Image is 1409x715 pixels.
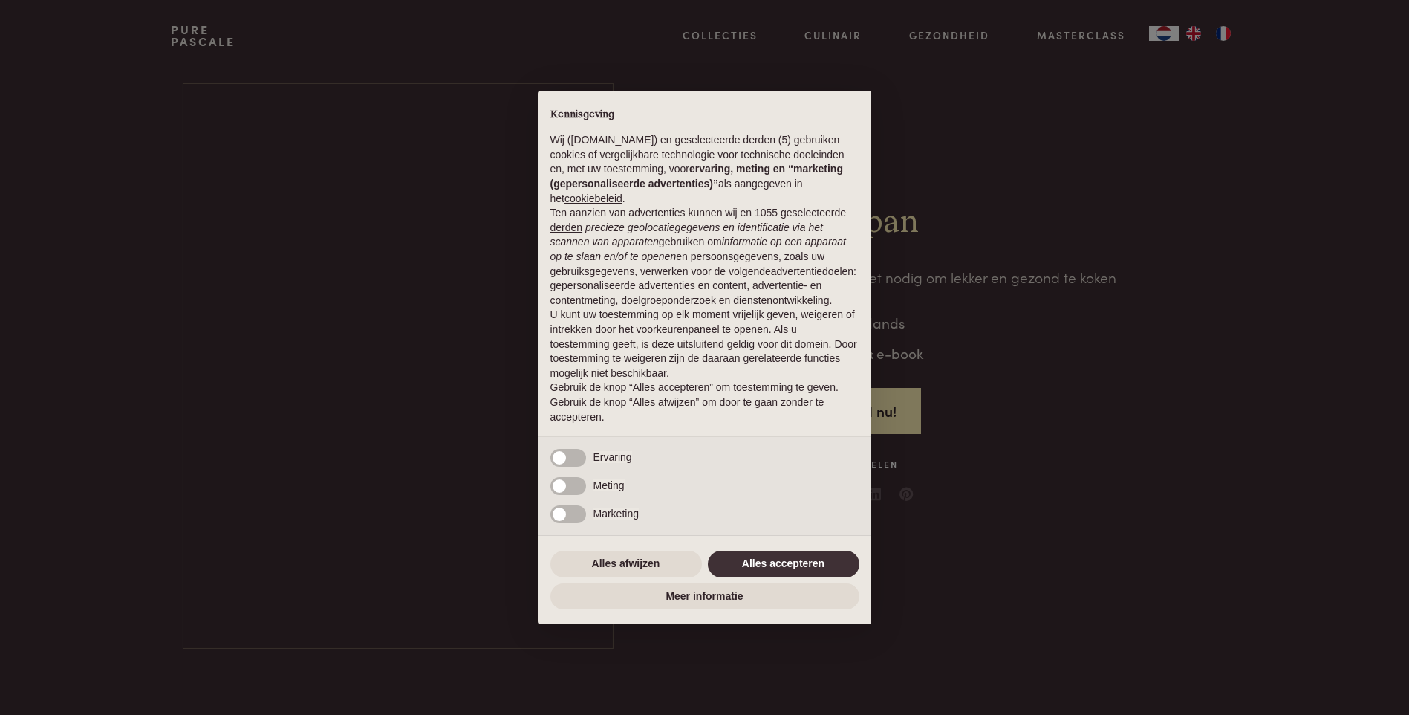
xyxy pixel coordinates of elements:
[550,163,843,190] strong: ervaring, meting en “marketing (gepersonaliseerde advertenties)”
[564,192,622,204] a: cookiebeleid
[550,133,859,206] p: Wij ([DOMAIN_NAME]) en geselecteerde derden (5) gebruiken cookies of vergelijkbare technologie vo...
[593,508,639,520] span: Marketing
[550,206,859,308] p: Ten aanzien van advertenties kunnen wij en 1055 geselecteerde gebruiken om en persoonsgegevens, z...
[593,479,625,491] span: Meting
[593,451,632,463] span: Ervaring
[550,236,847,262] em: informatie op een apparaat op te slaan en/of te openen
[550,221,583,236] button: derden
[550,109,859,122] h2: Kennisgeving
[550,583,859,610] button: Meer informatie
[550,308,859,381] p: U kunt uw toestemming op elk moment vrijelijk geven, weigeren of intrekken door het voorkeurenpan...
[771,265,853,279] button: advertentiedoelen
[708,551,859,577] button: Alles accepteren
[550,221,823,248] em: precieze geolocatiegegevens en identificatie via het scannen van apparaten
[550,381,859,424] p: Gebruik de knop “Alles accepteren” om toestemming te geven. Gebruik de knop “Alles afwijzen” om d...
[550,551,702,577] button: Alles afwijzen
